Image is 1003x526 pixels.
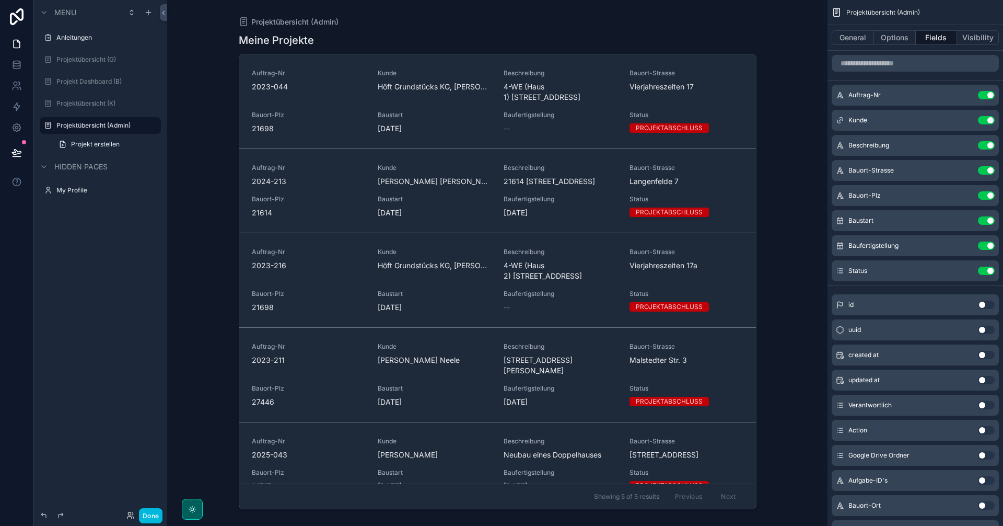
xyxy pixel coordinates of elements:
[139,508,162,523] button: Done
[848,242,899,250] span: Baufertigstellung
[848,326,861,334] span: uuid
[848,501,881,510] span: Bauort-Ort
[54,7,76,18] span: Menu
[848,141,889,150] span: Beschreibung
[56,186,155,195] label: My Profile
[916,30,958,45] button: Fields
[56,99,155,108] label: Projektübersicht (K)
[71,140,120,148] span: Projekt erstellen
[848,426,867,434] span: Action
[848,267,867,275] span: Status
[846,8,920,17] span: Projektübersicht (Admin)
[56,77,155,86] label: Projekt Dashboard (B)
[957,30,999,45] button: Visibility
[56,121,155,130] label: Projektübersicht (Admin)
[848,216,873,225] span: Baustart
[52,136,161,153] a: Projekt erstellen
[848,401,892,409] span: Verantwortlich
[848,116,867,124] span: Kunde
[848,476,888,485] span: Aufgabe-ID's
[56,55,155,64] label: Projektübersicht (G)
[848,91,881,99] span: Auftrag-Nr
[848,451,909,460] span: Google Drive Ordner
[848,301,854,309] span: id
[848,191,881,200] span: Bauort-Plz
[848,351,879,359] span: created at
[832,30,874,45] button: General
[874,30,916,45] button: Options
[848,166,894,175] span: Bauort-Strasse
[594,493,659,501] span: Showing 5 of 5 results
[54,162,108,172] span: Hidden pages
[848,376,880,384] span: updated at
[56,33,155,42] label: Anleitungen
